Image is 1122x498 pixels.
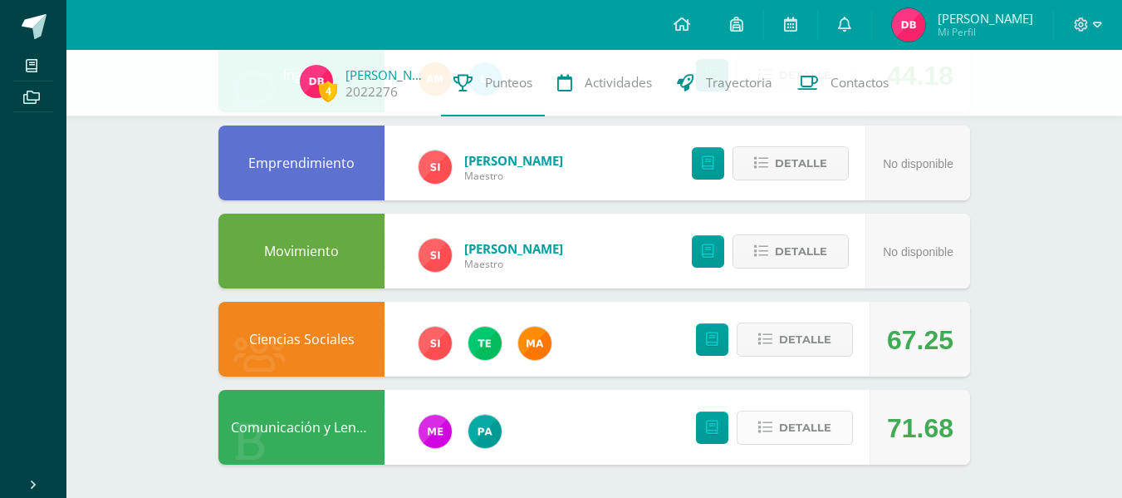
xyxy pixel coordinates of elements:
[887,303,953,377] div: 67.25
[485,74,532,91] span: Punteos
[518,327,551,360] img: 266030d5bbfb4fab9f05b9da2ad38396.png
[664,50,785,116] a: Trayectoria
[887,391,953,466] div: 71.68
[706,74,772,91] span: Trayectoria
[464,169,563,183] span: Maestro
[419,150,452,184] img: 1e3c7f018e896ee8adc7065031dce62a.png
[883,157,953,170] span: No disponible
[464,240,563,257] a: [PERSON_NAME]
[779,324,831,355] span: Detalle
[419,239,452,272] img: 1e3c7f018e896ee8adc7065031dce62a.png
[938,10,1033,27] span: [PERSON_NAME]
[737,411,853,445] button: Detalle
[218,126,385,200] div: Emprendimiento
[938,25,1033,39] span: Mi Perfil
[218,390,385,465] div: Comunicación y Lenguaje
[892,8,925,42] img: 19c3fd28bc68a3ecd6e2ee5cfbd7fe0e.png
[468,327,502,360] img: 43d3dab8d13cc64d9a3940a0882a4dc3.png
[779,412,831,443] span: Detalle
[883,245,953,259] span: No disponible
[345,83,398,101] a: 2022276
[830,74,889,91] span: Contactos
[218,302,385,377] div: Ciencias Sociales
[441,50,545,116] a: Punteos
[737,323,853,357] button: Detalle
[585,74,652,91] span: Actividades
[464,257,563,271] span: Maestro
[218,214,385,288] div: Movimiento
[345,67,429,83] a: [PERSON_NAME]
[419,415,452,448] img: 498c526042e7dcf1c615ebb741a80315.png
[464,152,563,169] a: [PERSON_NAME]
[732,234,849,269] button: Detalle
[785,50,901,116] a: Contactos
[468,415,502,448] img: 53dbe22d98c82c2b31f74347440a2e81.png
[775,236,827,267] span: Detalle
[319,81,337,101] span: 4
[545,50,664,116] a: Actividades
[732,146,849,180] button: Detalle
[300,65,333,98] img: 19c3fd28bc68a3ecd6e2ee5cfbd7fe0e.png
[419,327,452,360] img: 1e3c7f018e896ee8adc7065031dce62a.png
[775,148,827,179] span: Detalle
